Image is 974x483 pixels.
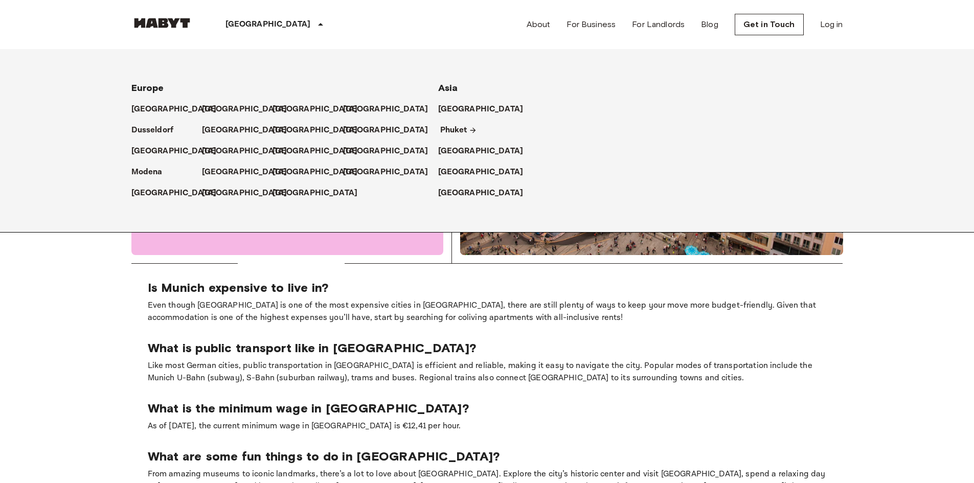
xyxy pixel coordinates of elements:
[438,82,458,94] span: Asia
[527,18,551,31] a: About
[438,166,534,178] a: [GEOGRAPHIC_DATA]
[131,166,163,178] p: Modena
[438,145,524,157] p: [GEOGRAPHIC_DATA]
[202,166,298,178] a: [GEOGRAPHIC_DATA]
[438,103,524,116] p: [GEOGRAPHIC_DATA]
[202,103,298,116] a: [GEOGRAPHIC_DATA]
[202,145,298,157] a: [GEOGRAPHIC_DATA]
[131,103,227,116] a: [GEOGRAPHIC_DATA]
[343,103,428,116] p: [GEOGRAPHIC_DATA]
[131,103,217,116] p: [GEOGRAPHIC_DATA]
[148,449,827,464] p: What are some fun things to do in [GEOGRAPHIC_DATA]?
[131,145,227,157] a: [GEOGRAPHIC_DATA]
[131,124,174,136] p: Dusseldorf
[202,166,287,178] p: [GEOGRAPHIC_DATA]
[820,18,843,31] a: Log in
[440,124,478,136] a: Phuket
[131,187,227,199] a: [GEOGRAPHIC_DATA]
[343,145,439,157] a: [GEOGRAPHIC_DATA]
[131,166,173,178] a: Modena
[131,82,164,94] span: Europe
[202,124,287,136] p: [GEOGRAPHIC_DATA]
[148,280,827,295] p: Is Munich expensive to live in?
[131,18,193,28] img: Habyt
[735,14,804,35] a: Get in Touch
[273,103,358,116] p: [GEOGRAPHIC_DATA]
[438,103,534,116] a: [GEOGRAPHIC_DATA]
[148,401,827,416] p: What is the minimum wage in [GEOGRAPHIC_DATA]?
[567,18,616,31] a: For Business
[131,145,217,157] p: [GEOGRAPHIC_DATA]
[343,124,439,136] a: [GEOGRAPHIC_DATA]
[273,166,368,178] a: [GEOGRAPHIC_DATA]
[273,187,368,199] a: [GEOGRAPHIC_DATA]
[438,187,524,199] p: [GEOGRAPHIC_DATA]
[131,124,184,136] a: Dusseldorf
[438,166,524,178] p: [GEOGRAPHIC_DATA]
[343,166,428,178] p: [GEOGRAPHIC_DATA]
[440,124,467,136] p: Phuket
[148,420,827,432] p: As of [DATE], the current minimum wage in [GEOGRAPHIC_DATA] is €12,41 per hour.
[273,124,358,136] p: [GEOGRAPHIC_DATA]
[273,145,368,157] a: [GEOGRAPHIC_DATA]
[701,18,718,31] a: Blog
[202,103,287,116] p: [GEOGRAPHIC_DATA]
[202,124,298,136] a: [GEOGRAPHIC_DATA]
[148,340,827,356] p: What is public transport like in [GEOGRAPHIC_DATA]?
[273,145,358,157] p: [GEOGRAPHIC_DATA]
[202,187,287,199] p: [GEOGRAPHIC_DATA]
[273,103,368,116] a: [GEOGRAPHIC_DATA]
[148,300,827,324] p: Even though [GEOGRAPHIC_DATA] is one of the most expensive cities in [GEOGRAPHIC_DATA], there are...
[273,124,368,136] a: [GEOGRAPHIC_DATA]
[632,18,685,31] a: For Landlords
[148,360,827,384] p: Like most German cities, public transportation in [GEOGRAPHIC_DATA] is efficient and reliable, ma...
[343,145,428,157] p: [GEOGRAPHIC_DATA]
[343,103,439,116] a: [GEOGRAPHIC_DATA]
[273,166,358,178] p: [GEOGRAPHIC_DATA]
[273,187,358,199] p: [GEOGRAPHIC_DATA]
[343,166,439,178] a: [GEOGRAPHIC_DATA]
[202,187,298,199] a: [GEOGRAPHIC_DATA]
[225,18,311,31] p: [GEOGRAPHIC_DATA]
[131,187,217,199] p: [GEOGRAPHIC_DATA]
[438,145,534,157] a: [GEOGRAPHIC_DATA]
[438,187,534,199] a: [GEOGRAPHIC_DATA]
[343,124,428,136] p: [GEOGRAPHIC_DATA]
[202,145,287,157] p: [GEOGRAPHIC_DATA]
